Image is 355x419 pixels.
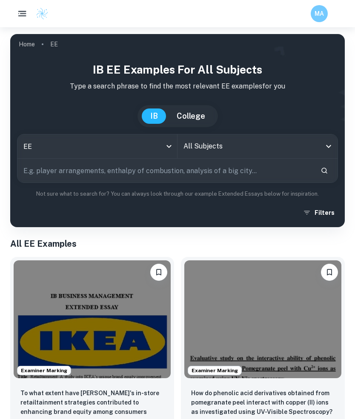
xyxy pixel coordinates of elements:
[17,159,314,182] input: E.g. player arrangements, enthalpy of combustion, analysis of a big city...
[50,40,58,49] p: EE
[188,367,241,374] span: Examiner Marking
[191,388,335,416] p: How do phenolic acid derivatives obtained from pomegranate peel interact with copper (II) ions as...
[10,34,345,227] img: profile cover
[184,260,341,378] img: Chemistry EE example thumbnail: How do phenolic acid derivatives obtaine
[301,205,338,220] button: Filters
[17,134,177,158] div: EE
[168,108,214,124] button: College
[17,61,338,78] h1: IB EE examples for all subjects
[17,81,338,91] p: Type a search phrase to find the most relevant EE examples for you
[20,388,164,417] p: To what extent have IKEA's in-store retailtainment strategies contributed to enhancing brand equi...
[142,108,166,124] button: IB
[150,264,167,281] button: Bookmark
[31,7,49,20] a: Clastify logo
[317,163,332,178] button: Search
[323,140,335,152] button: Open
[10,237,345,250] h1: All EE Examples
[315,9,324,18] h6: MA
[311,5,328,22] button: MA
[17,190,338,198] p: Not sure what to search for? You can always look through our example Extended Essays below for in...
[14,260,171,378] img: Business and Management EE example thumbnail: To what extent have IKEA's in-store reta
[19,38,35,50] a: Home
[17,367,71,374] span: Examiner Marking
[36,7,49,20] img: Clastify logo
[321,264,338,281] button: Bookmark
